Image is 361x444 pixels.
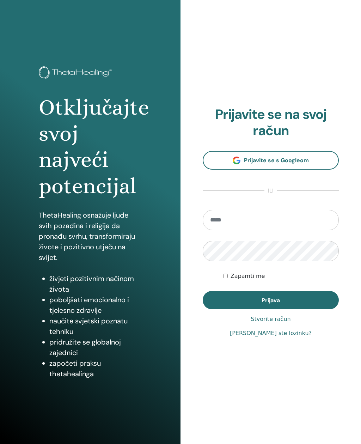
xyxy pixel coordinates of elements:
button: Prijava [203,291,339,309]
a: Prijavite se s Googleom [203,151,339,170]
span: Prijavite se s Googleom [244,157,309,164]
p: ThetaHealing osnažuje ljude svih pozadina i religija da pronađu svrhu, transformiraju živote i po... [39,210,141,263]
li: poboljšati emocionalno i tjelesno zdravlje [49,294,141,316]
li: živjeti pozitivnim načinom života [49,273,141,294]
span: Prijava [262,297,280,304]
h1: Otključajte svoj najveći potencijal [39,95,141,200]
div: Keep me authenticated indefinitely or until I manually logout [223,272,339,280]
label: Zapamti me [231,272,265,280]
li: započeti praksu thetahealinga [49,358,141,379]
h2: Prijavite se na svoj račun [203,107,339,139]
span: ili [264,187,277,195]
li: pridružite se globalnoj zajednici [49,337,141,358]
li: naučite svjetski poznatu tehniku [49,316,141,337]
a: Stvorite račun [251,315,290,323]
a: [PERSON_NAME] ste lozinku? [230,329,312,337]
